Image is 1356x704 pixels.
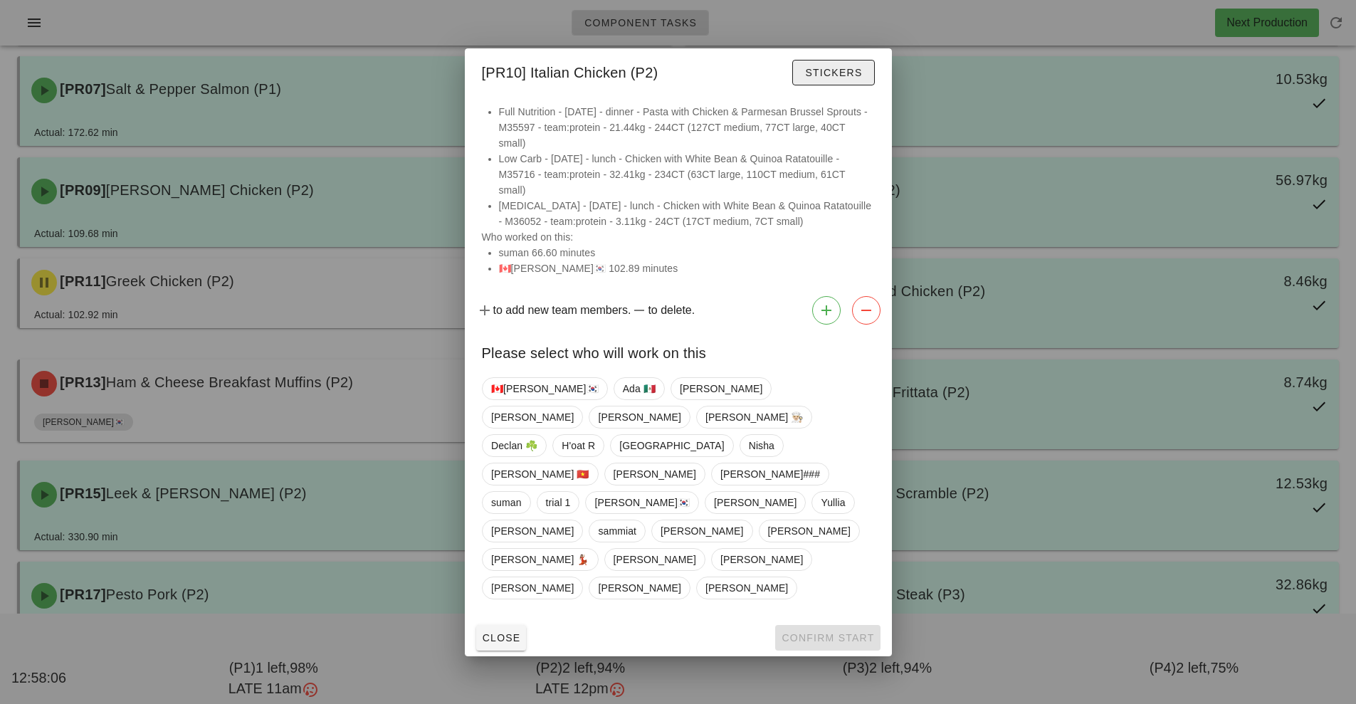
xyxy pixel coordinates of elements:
[465,290,892,330] div: to add new team members. to delete.
[594,492,690,513] span: [PERSON_NAME]🇰🇷
[821,492,845,513] span: Yullia
[598,577,680,599] span: [PERSON_NAME]
[705,577,787,599] span: [PERSON_NAME]
[714,492,797,513] span: [PERSON_NAME]
[491,435,537,456] span: Declan ☘️
[720,549,802,570] span: [PERSON_NAME]
[491,463,589,485] span: [PERSON_NAME] 🇻🇳
[499,198,875,229] li: [MEDICAL_DATA] - [DATE] - lunch - Chicken with White Bean & Quinoa Ratatouille - M36052 - team:pr...
[619,435,724,456] span: [GEOGRAPHIC_DATA]
[613,463,695,485] span: [PERSON_NAME]
[491,378,599,399] span: 🇨🇦[PERSON_NAME]🇰🇷
[465,48,892,93] div: [PR10] Italian Chicken (P2)
[491,577,574,599] span: [PERSON_NAME]
[679,378,762,399] span: [PERSON_NAME]
[491,492,522,513] span: suman
[545,492,570,513] span: trial 1
[491,520,574,542] span: [PERSON_NAME]
[482,632,521,643] span: Close
[499,151,875,198] li: Low Carb - [DATE] - lunch - Chicken with White Bean & Quinoa Ratatouille - M35716 - team:protein ...
[499,104,875,151] li: Full Nutrition - [DATE] - dinner - Pasta with Chicken & Parmesan Brussel Sprouts - M35597 - team:...
[499,245,875,261] li: suman 66.60 minutes
[792,60,874,85] button: Stickers
[491,549,589,570] span: [PERSON_NAME] 💃🏽
[598,520,636,542] span: sammiat
[562,435,595,456] span: H'oat R
[622,378,655,399] span: Ada 🇲🇽
[499,261,875,276] li: 🇨🇦[PERSON_NAME]🇰🇷 102.89 minutes
[465,104,892,290] div: Who worked on this:
[661,520,743,542] span: [PERSON_NAME]
[491,406,574,428] span: [PERSON_NAME]
[767,520,850,542] span: [PERSON_NAME]
[465,330,892,372] div: Please select who will work on this
[476,625,527,651] button: Close
[804,67,862,78] span: Stickers
[705,406,803,428] span: [PERSON_NAME] 👨🏼‍🍳
[720,463,819,485] span: [PERSON_NAME]###
[613,549,695,570] span: [PERSON_NAME]
[748,435,774,456] span: Nisha
[598,406,680,428] span: [PERSON_NAME]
